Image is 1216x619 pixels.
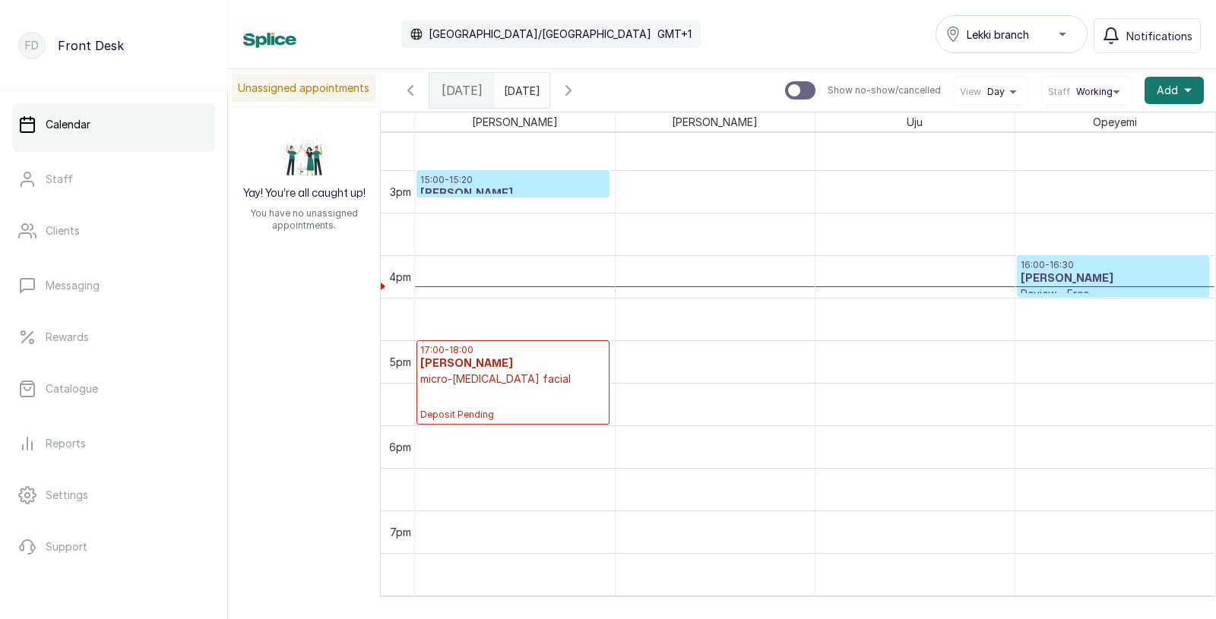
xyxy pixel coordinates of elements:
[46,539,87,554] p: Support
[904,112,926,131] span: Uju
[429,27,651,42] p: [GEOGRAPHIC_DATA]/[GEOGRAPHIC_DATA]
[12,103,215,146] a: Calendar
[12,368,215,410] a: Catalogue
[420,344,606,356] p: 17:00 - 18:00
[1021,259,1206,271] p: 16:00 - 16:30
[386,354,414,370] div: 5pm
[967,27,1029,43] span: Lekki branch
[243,186,366,201] h2: Yay! You’re all caught up!
[237,207,371,232] p: You have no unassigned appointments.
[669,112,761,131] span: [PERSON_NAME]
[1145,77,1204,104] button: Add
[420,371,606,387] p: micro-[MEDICAL_DATA] facial
[387,184,414,200] div: 3pm
[420,356,606,371] h3: [PERSON_NAME]
[420,186,606,201] h3: [PERSON_NAME]
[987,86,1005,98] span: Day
[1126,28,1192,44] span: Notifications
[46,117,90,132] p: Calendar
[12,264,215,307] a: Messaging
[46,488,88,503] p: Settings
[1094,18,1201,53] button: Notifications
[46,172,73,187] p: Staff
[469,112,561,131] span: [PERSON_NAME]
[46,436,86,451] p: Reports
[46,330,89,345] p: Rewards
[46,381,98,396] p: Catalogue
[1048,86,1126,98] button: StaffWorking
[25,38,39,53] p: FD
[1076,86,1113,98] span: Working
[12,158,215,201] a: Staff
[657,27,692,42] p: GMT+1
[936,15,1088,53] button: Lekki branch
[960,86,981,98] span: View
[12,474,215,516] a: Settings
[420,174,606,186] p: 15:00 - 15:20
[429,73,495,108] div: [DATE]
[420,409,606,421] span: Deposit Pending
[232,74,375,102] p: Unassigned appointments
[386,269,414,285] div: 4pm
[1048,86,1070,98] span: Staff
[960,86,1022,98] button: ViewDay
[1021,271,1206,286] h3: [PERSON_NAME]
[46,278,100,293] p: Messaging
[442,81,483,99] span: [DATE]
[12,422,215,465] a: Reports
[58,36,124,55] p: Front Desk
[387,524,414,540] div: 7pm
[386,439,414,455] div: 6pm
[12,526,215,568] a: Support
[1090,112,1140,131] span: Opeyemi
[46,223,80,238] p: Clients
[12,316,215,358] a: Rewards
[828,84,941,96] p: Show no-show/cancelled
[1157,83,1178,98] span: Add
[12,210,215,252] a: Clients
